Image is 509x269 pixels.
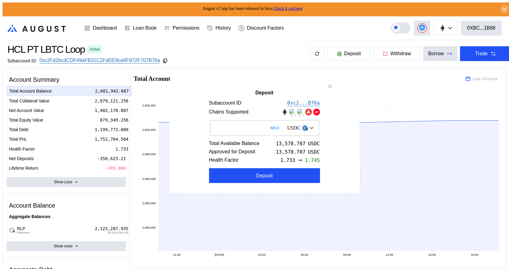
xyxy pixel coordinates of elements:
img: chain logo [297,109,304,115]
img: svg+xml,%3c [305,127,309,131]
div: 2,079,121.256 [95,98,129,104]
div: Chains Supported [209,109,248,115]
div: -350,623.212 [97,156,129,161]
span: Deposit [344,51,361,56]
div: Active [90,47,100,52]
text: 21:00 [173,253,181,256]
span: Ethereum [17,231,30,234]
div: HCL PT LBTC Loop [7,44,85,55]
div: Aggregate Balances [6,212,126,221]
div: Account Balance [6,200,126,212]
div: Health Factor [209,157,239,163]
span: Withdraw [390,51,411,56]
div: Total Available Balance [209,141,260,146]
span: August v2 app has been released in beta. [203,6,303,11]
img: svg+xml,%3c [12,230,15,233]
a: 0xc2Fd2bcdCDF49aFB31C2FdDE9ce8F972F707B76a [39,58,160,64]
div: 2,125,287.935 [95,226,129,231]
span: 1.745 [305,157,320,163]
div: Permissions [173,25,199,31]
div: USDC [287,125,301,131]
div: Net Account Value [9,108,44,113]
div: History [216,25,231,31]
a: Check it out here [273,6,302,11]
div: 1,752,764.504 [95,136,129,142]
a: 0xc2...B76a [287,100,320,106]
text: 2,590,000 [142,177,156,180]
text: 2,585,000 [142,201,156,205]
div: Total Account Balance [9,88,52,94]
span: 1.733 [280,157,295,163]
text: 2,600,000 [142,128,156,131]
text: [DATE] [215,253,224,256]
text: 2,595,000 [142,152,156,156]
img: chain logo [305,109,312,115]
span: $2,614,104.160 [108,231,129,234]
span: RLP [14,226,30,234]
div: Account Summary [6,74,126,86]
div: 1,402,170.087 [95,108,129,113]
text: 12:00 [386,253,393,256]
text: 18:00 [471,253,478,256]
button: close modal [325,81,335,91]
div: Show more [54,244,73,248]
div: Approved for Deposit [209,149,255,155]
img: chain logo [439,25,446,31]
div: 1,199,772.000 [95,127,129,132]
div: Total Collateral Value [9,98,49,104]
h2: Total Account Balance [134,76,456,82]
img: chain logo [313,109,320,115]
div: Lifetime Return [9,165,38,171]
div: Dashboard [93,25,117,31]
div: Net Deposits [9,156,34,161]
div: 2,601,942.087 [95,88,129,94]
div: Total Equity Value [9,117,43,123]
div: Deposit [256,173,273,179]
div: 13,578.707 [276,141,306,147]
div: Subaccount ID: [7,58,37,63]
img: chain logo [289,109,296,115]
text: 06:00 [301,253,308,256]
div: -499.900% [105,165,129,171]
text: 03:00 [258,253,266,256]
div: Discount Factors [247,25,284,31]
div: Loan Book [133,25,157,31]
div: 1.733 [116,146,129,152]
div: Health Factor [9,146,35,152]
img: empty-token.png [9,227,14,233]
button: MAX [269,121,281,135]
h2: Deposit [179,90,350,96]
div: Trade [475,51,488,56]
div: Total Debt [9,127,28,132]
div: Borrow [428,51,444,56]
div: Subaccount ID [209,100,241,106]
div: USDC [308,149,320,155]
div: Total PnL [9,136,27,142]
div: USDC [308,141,320,147]
text: 15:00 [428,253,436,256]
button: Deposit [209,168,320,183]
div: 13,578.707 [276,149,306,155]
div: Show Less [54,180,72,184]
img: usdc.png [302,125,308,131]
text: 2,605,000 [142,104,156,107]
img: chain logo [281,109,288,115]
div: Open menu for selecting token for payment [284,123,317,133]
text: 2,580,000 [142,226,156,229]
div: 0XBC...1B86 [467,25,496,31]
div: 879,349.256 [100,117,129,123]
img: open token selector [310,126,314,129]
text: 09:00 [343,253,351,256]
